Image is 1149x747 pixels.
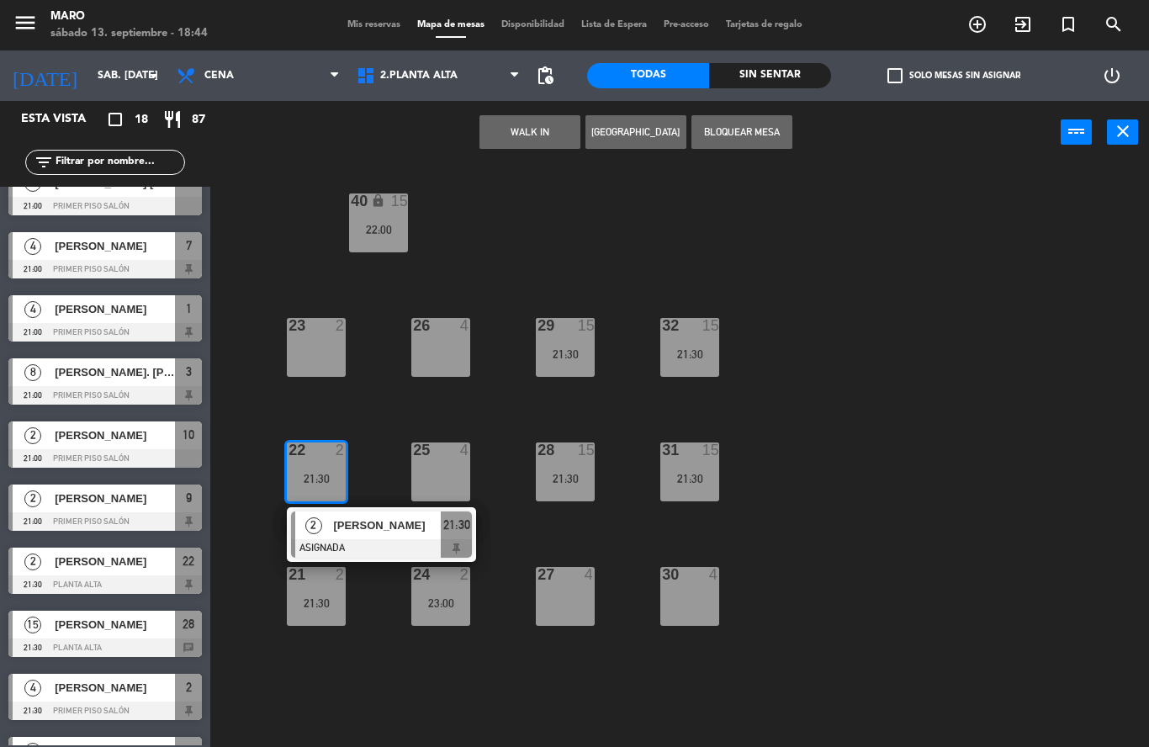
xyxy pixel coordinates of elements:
i: arrow_drop_down [144,66,164,86]
div: 15 [578,442,595,458]
div: 2 [336,567,346,582]
span: [PERSON_NAME] [333,517,441,534]
div: Maro [50,8,208,25]
div: 4 [460,442,470,458]
button: [GEOGRAPHIC_DATA] [585,115,686,149]
div: 4 [585,567,595,582]
span: check_box_outline_blank [887,68,903,83]
span: Pre-acceso [655,20,717,29]
span: 2 [305,517,322,534]
span: RESERVAR MESA [955,10,1000,39]
i: lock [371,193,385,208]
i: close [1113,121,1133,141]
div: 2 [336,442,346,458]
span: pending_actions [535,66,555,86]
span: [PERSON_NAME] [55,616,175,633]
div: 25 [413,442,414,458]
div: 32 [662,318,663,333]
div: Todas [587,63,709,88]
button: WALK IN [479,115,580,149]
div: 21:30 [287,597,346,609]
button: Bloquear Mesa [691,115,792,149]
div: 15 [391,193,408,209]
span: 8 [24,364,41,381]
span: [PERSON_NAME] [55,300,175,318]
span: 28 [183,614,194,634]
span: Tarjetas de regalo [717,20,811,29]
i: filter_list [34,152,54,172]
i: restaurant [162,109,183,130]
span: 4 [24,238,41,255]
span: BUSCAR [1091,10,1136,39]
span: Mapa de mesas [409,20,493,29]
span: [PERSON_NAME] [55,553,175,570]
div: 21:30 [287,473,346,485]
i: search [1104,14,1124,34]
label: Solo mesas sin asignar [887,68,1020,83]
span: 6 [24,175,41,192]
div: 22:00 [349,224,408,236]
span: Mis reservas [339,20,409,29]
div: 2 [336,318,346,333]
div: 4 [460,318,470,333]
div: 24 [413,567,414,582]
span: 22 [183,551,194,571]
span: 15 [24,617,41,633]
div: 21:30 [660,348,719,360]
span: [PERSON_NAME] [55,679,175,697]
span: Cena [204,70,234,82]
i: power_input [1067,121,1087,141]
i: add_circle_outline [967,14,988,34]
div: 21:30 [536,348,595,360]
span: 2.Planta alta [380,70,458,82]
input: Filtrar por nombre... [54,153,184,172]
span: [PERSON_NAME] [55,426,175,444]
i: exit_to_app [1013,14,1033,34]
div: 15 [702,442,719,458]
span: Lista de Espera [573,20,655,29]
div: 21:30 [536,473,595,485]
span: 3 [186,362,192,382]
div: 31 [662,442,663,458]
div: 23:00 [411,597,470,609]
span: 1 [186,299,192,319]
div: 15 [702,318,719,333]
div: Esta vista [8,109,121,130]
span: Disponibilidad [493,20,573,29]
div: 21:30 [660,473,719,485]
div: Sin sentar [709,63,831,88]
div: 2 [460,567,470,582]
div: 30 [662,567,663,582]
button: close [1107,119,1138,145]
i: turned_in_not [1058,14,1078,34]
i: power_settings_new [1102,66,1122,86]
div: 4 [709,567,719,582]
span: [PERSON_NAME] [55,237,175,255]
span: WALK IN [1000,10,1046,39]
button: menu [13,10,38,41]
div: 15 [578,318,595,333]
button: power_input [1061,119,1092,145]
span: 7 [186,236,192,256]
span: 4 [24,301,41,318]
span: 2 [24,490,41,507]
span: 2 [24,427,41,444]
i: menu [13,10,38,35]
span: 2 [186,677,192,697]
span: Reserva especial [1046,10,1091,39]
span: 21:30 [443,515,470,535]
span: 9 [186,488,192,508]
div: 26 [413,318,414,333]
span: 4 [24,680,41,697]
div: 40 [351,193,352,209]
span: [PERSON_NAME] [55,490,175,507]
span: [PERSON_NAME]. [PERSON_NAME] [55,363,175,381]
span: 10 [183,425,194,445]
span: 18 [135,110,148,130]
